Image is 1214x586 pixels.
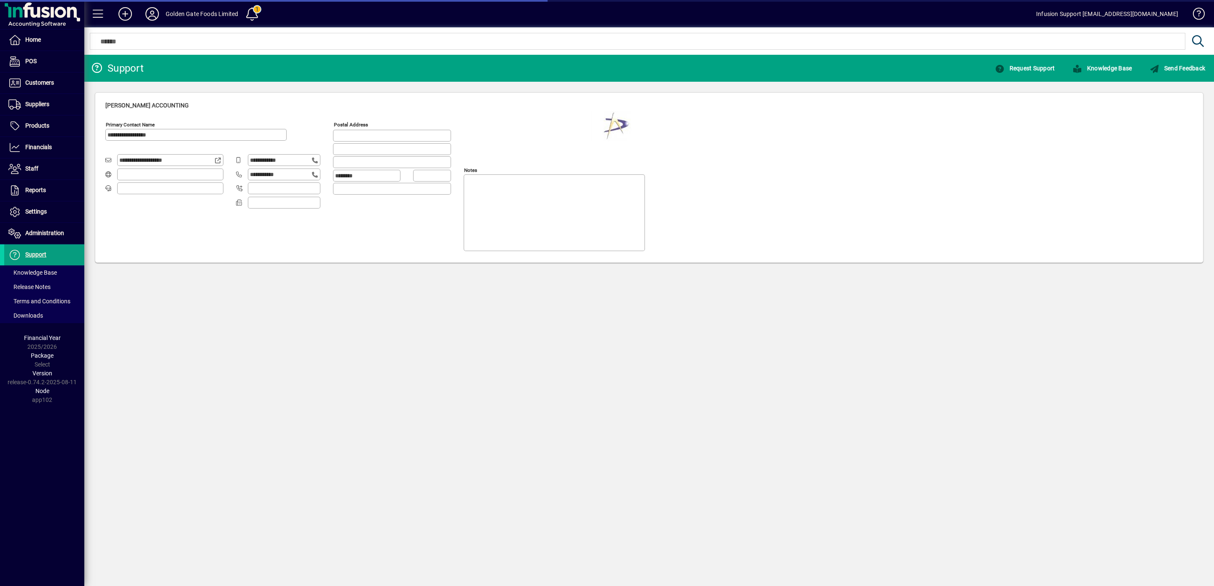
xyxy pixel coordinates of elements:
button: Profile [139,6,166,21]
button: Send Feedback [1147,61,1207,76]
a: POS [4,51,84,72]
span: Customers [25,79,54,86]
span: Version [32,370,52,377]
span: Knowledge Base [1072,65,1132,72]
a: Knowledge Base [4,265,84,280]
a: Financials [4,137,84,158]
a: Administration [4,223,84,244]
span: Home [25,36,41,43]
span: Package [31,352,54,359]
a: Reports [4,180,84,201]
a: Settings [4,201,84,222]
button: Request Support [993,61,1057,76]
span: Financial Year [24,334,61,341]
a: Staff [4,158,84,179]
a: Customers [4,72,84,94]
mat-label: Notes [464,167,477,173]
span: Settings [25,208,47,215]
span: Request Support [995,65,1055,72]
span: Node [35,388,49,394]
a: Products [4,115,84,136]
span: Administration [25,230,64,236]
a: Home [4,29,84,51]
mat-label: Primary Contact Name [106,122,155,128]
span: Financials [25,144,52,150]
span: Products [25,122,49,129]
span: [PERSON_NAME] Accounting [105,102,189,109]
span: POS [25,58,37,64]
span: Knowledge Base [8,269,57,276]
span: Staff [25,165,38,172]
span: Release Notes [8,284,51,290]
span: Reports [25,187,46,193]
button: Add [112,6,139,21]
a: Release Notes [4,280,84,294]
span: Send Feedback [1150,65,1205,72]
a: Suppliers [4,94,84,115]
a: Downloads [4,308,84,323]
button: Knowledge Base [1070,61,1134,76]
span: Suppliers [25,101,49,107]
div: Support [91,62,144,75]
div: Golden Gate Foods Limited [166,7,238,21]
a: Knowledge Base [1064,61,1141,76]
a: Terms and Conditions [4,294,84,308]
span: Terms and Conditions [8,298,70,305]
span: Downloads [8,312,43,319]
a: Knowledge Base [1187,2,1203,29]
div: Infusion Support [EMAIL_ADDRESS][DOMAIN_NAME] [1036,7,1178,21]
span: Support [25,251,46,258]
